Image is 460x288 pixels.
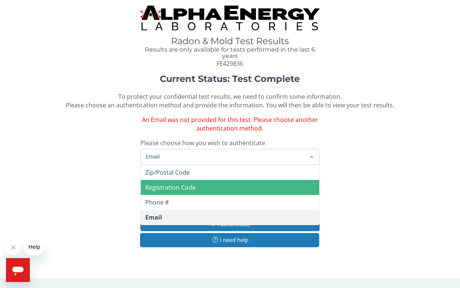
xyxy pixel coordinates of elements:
iframe: Close message [6,240,21,255]
span: To protect your confidential test results, we need to confirm some information. Please choose an ... [66,92,394,109]
iframe: Message from company [24,239,44,255]
span: Email [145,213,162,221]
img: TightCrop.jpg [140,6,320,30]
strong: Current Status: Test Complete [160,73,300,84]
button: Authenticate [140,217,320,231]
h4: Results are only available for tests performed in the last 6 years [140,46,320,59]
span: Registration Code [145,183,196,192]
span: Phone # [145,198,169,206]
span: An Email was not provided for this test. Please choose another authentication method. [142,116,318,132]
h1: Radon & Mold Test Results [140,36,320,46]
span: Email [144,152,305,160]
span: Zip/Postal Code [145,168,190,177]
button: I need help [140,233,320,247]
span: Please choose how you wish to authenticate [140,139,265,147]
span: FE429836 [217,59,243,68]
iframe: Button to launch messaging window [6,258,30,282]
